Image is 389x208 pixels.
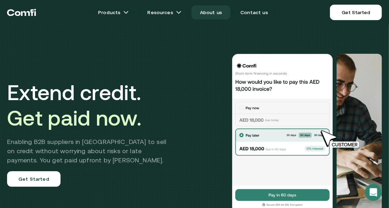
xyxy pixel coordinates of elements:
h2: Enabling B2B suppliers in [GEOGRAPHIC_DATA] to sell on credit without worrying about risks or lat... [7,137,172,165]
img: arrow icons [176,10,182,15]
a: Get Started [7,171,61,187]
a: About us [191,5,230,19]
a: Return to the top of the Comfi home page [7,2,36,23]
img: arrow icons [123,10,129,15]
a: Contact us [232,5,276,19]
h1: Extend credit. [7,80,172,131]
a: Resourcesarrow icons [139,5,190,19]
a: Get Started [330,5,382,20]
iframe: Intercom live chat [365,184,382,201]
a: Productsarrow icons [90,5,137,19]
img: cursor [315,129,367,149]
span: Get paid now. [7,106,142,130]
